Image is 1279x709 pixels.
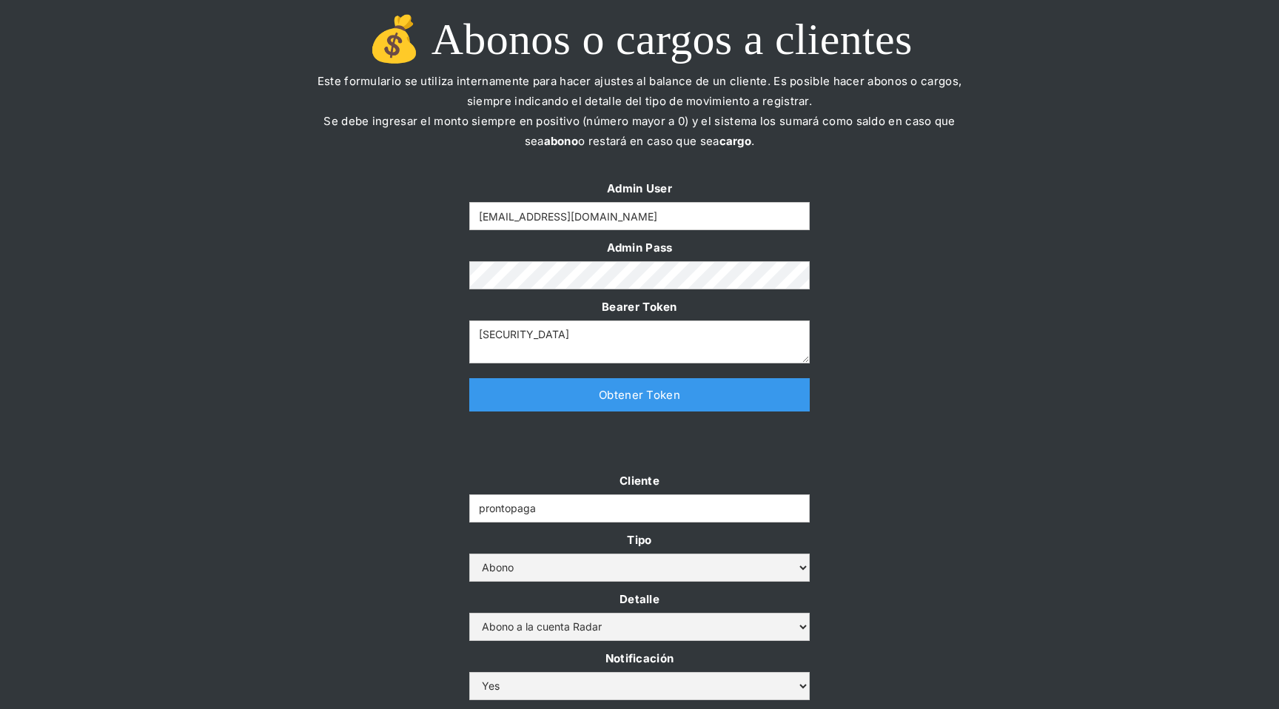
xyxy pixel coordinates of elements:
[469,378,810,411] a: Obtener Token
[306,71,973,171] p: Este formulario se utiliza internamente para hacer ajustes al balance de un cliente. Es posible h...
[469,589,810,609] label: Detalle
[469,238,810,258] label: Admin Pass
[469,202,810,230] input: Example Text
[306,15,973,64] h1: 💰 Abonos o cargos a clientes
[469,471,810,491] label: Cliente
[469,648,810,668] label: Notificación
[469,530,810,550] label: Tipo
[469,297,810,317] label: Bearer Token
[469,494,810,522] input: Example Text
[469,178,810,363] form: Form
[469,178,810,198] label: Admin User
[544,134,579,148] strong: abono
[719,134,752,148] strong: cargo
